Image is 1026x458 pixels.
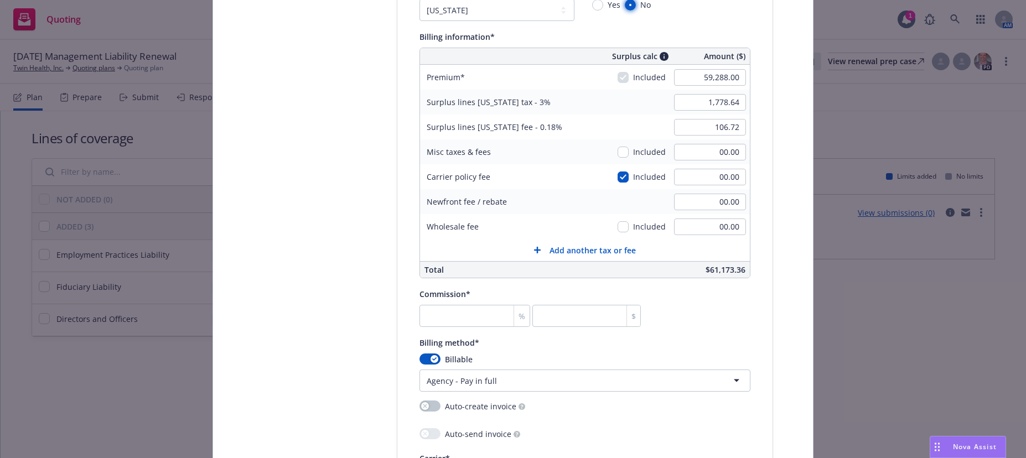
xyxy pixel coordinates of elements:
[674,119,746,136] input: 0.00
[706,264,745,275] span: $61,173.36
[519,310,525,322] span: %
[930,436,1006,458] button: Nova Assist
[550,244,636,256] span: Add another tax or fee
[631,310,636,322] span: $
[633,146,666,158] span: Included
[424,264,444,275] span: Total
[674,169,746,185] input: 0.00
[427,147,491,157] span: Misc taxes & fees
[674,94,746,111] input: 0.00
[674,194,746,210] input: 0.00
[419,353,750,365] div: Billable
[419,289,470,299] span: Commission*
[953,442,997,451] span: Nova Assist
[427,72,465,82] span: Premium
[704,50,745,62] span: Amount ($)
[930,436,944,457] div: Drag to move
[427,122,562,132] span: Surplus lines [US_STATE] fee - 0.18%
[427,221,479,232] span: Wholesale fee
[633,221,666,232] span: Included
[674,144,746,160] input: 0.00
[419,337,479,348] span: Billing method*
[427,97,551,107] span: Surplus lines [US_STATE] tax - 3%
[445,428,511,440] span: Auto-send invoice
[633,71,666,83] span: Included
[427,171,490,182] span: Carrier policy fee
[445,400,516,412] span: Auto-create invoice
[612,50,657,62] span: Surplus calc
[674,69,746,86] input: 0.00
[633,171,666,183] span: Included
[674,218,746,235] input: 0.00
[419,32,495,42] span: Billing information*
[427,196,507,207] span: Newfront fee / rebate
[420,239,750,261] button: Add another tax or fee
